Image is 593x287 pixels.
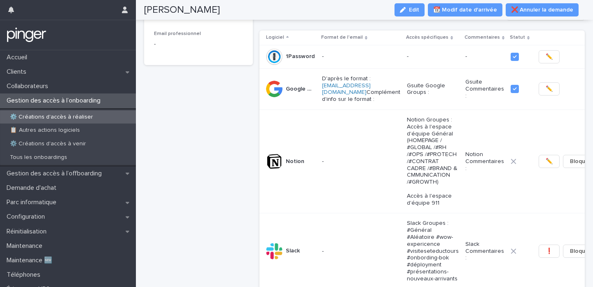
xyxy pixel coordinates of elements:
[407,53,459,60] p: -
[465,33,500,42] p: Commentaires
[546,247,553,255] span: ❗
[3,228,53,236] p: Réinitialisation
[465,241,504,261] p: Slack Commentaires :
[570,247,591,255] span: Bloquer
[465,53,504,60] p: -
[3,140,93,147] p: ⚙️ Créations d'accès à venir
[407,220,459,282] p: Slack Groupes : #Général #Aléatoire #wow-expericence #visiteseteductours #onbording-bok #déployme...
[433,6,497,14] span: 📆 Modif date d'arrivée
[3,271,47,279] p: Téléphones
[3,257,59,264] p: Maintenance 🆕
[286,51,316,60] p: 1Password
[539,50,560,63] button: ✏️
[546,85,553,93] span: ✏️
[570,157,591,166] span: Bloquer
[321,33,363,42] p: Format de l'email
[407,82,459,96] p: Gsuite Google Groups :
[154,40,156,49] p: -
[465,151,504,172] p: Notion Commentaires :
[3,127,86,134] p: 📋 Autres actions logiciels
[539,82,560,96] button: ✏️
[322,53,400,60] p: -
[3,82,55,90] p: Collaborateurs
[3,242,49,250] p: Maintenance
[395,3,425,16] button: Edit
[409,7,419,13] span: Edit
[465,79,504,99] p: Gsuite Commentaires :
[286,84,317,93] p: Google Workspace
[3,213,51,221] p: Configuration
[3,154,74,161] p: Tous les onboardings
[3,68,33,76] p: Clients
[407,117,459,206] p: Notion Groupes : Accès à l'espace d'équipe Général (HOMEPAGE / #GLOBAL /#RH /#OPS /#PROTECH /#CON...
[144,4,220,16] h2: [PERSON_NAME]
[7,27,47,43] img: mTgBEunGTSyRkCgitkcU
[286,156,306,165] p: Notion
[3,97,107,105] p: Gestion des accès à l’onboarding
[539,155,560,168] button: ✏️
[3,114,100,121] p: ⚙️ Créations d'accès à réaliser
[322,83,371,96] a: [EMAIL_ADDRESS][DOMAIN_NAME]
[3,54,34,61] p: Accueil
[510,33,525,42] p: Statut
[546,157,553,166] span: ✏️
[511,6,573,14] span: ❌ Annuler la demande
[539,245,560,258] button: ❗
[322,75,400,103] p: D'après le format : Complément d'info sur le format :
[506,3,579,16] button: ❌ Annuler la demande
[406,33,448,42] p: Accès spécifiques
[322,248,400,255] p: -
[3,184,63,192] p: Demande d'achat
[286,246,301,254] p: Slack
[3,170,108,177] p: Gestion des accès à l’offboarding
[428,3,502,16] button: 📆 Modif date d'arrivée
[154,31,201,36] span: Email professionnel
[266,33,284,42] p: Logiciel
[322,158,400,165] p: -
[3,198,63,206] p: Parc informatique
[546,53,553,61] span: ✏️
